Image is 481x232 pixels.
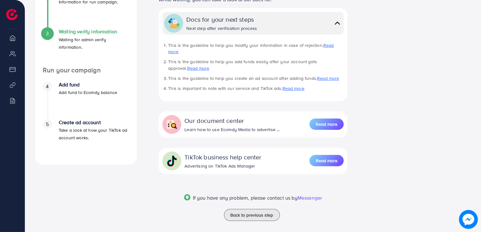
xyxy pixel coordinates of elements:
[459,210,478,229] img: image
[187,65,209,71] a: Read more
[184,126,280,133] div: Learn how to use Ecomdy Media to advertise ...
[168,58,343,71] li: This is the guideline to help you add funds easily after your account gets approval.
[309,154,344,167] a: Read more
[309,118,344,130] a: Read more
[168,75,343,81] li: This is the guideline to help you create an ad account after adding funds.
[59,36,129,51] p: Waiting for admin verify information.
[333,19,342,28] img: collapse
[35,66,137,74] h4: Run your campaign
[309,155,344,166] button: Read more
[184,194,190,201] img: Popup guide
[59,89,117,96] p: Add fund to Ecomdy balance
[231,212,273,218] span: Back to previous step
[35,29,137,66] li: Waiting verify information
[316,121,337,127] span: Read more
[59,29,129,35] h4: Waiting verify information
[46,83,49,90] span: 4
[316,157,337,164] span: Read more
[224,209,280,221] button: Back to previous step
[59,126,129,141] p: Take a look at how your TikTok ad account works.
[168,85,343,91] li: This is important to note with our service and TikTok ads.
[282,85,304,91] a: Read more
[166,119,178,130] img: collapse
[184,163,261,169] div: Advertising on TikTok Ads Manager
[6,9,18,20] img: logo
[35,119,137,157] li: Create ad account
[184,152,261,162] div: TikTok business help center
[59,119,129,125] h4: Create ad account
[317,75,339,81] a: Read more
[168,42,334,55] a: Read more
[35,82,137,119] li: Add fund
[46,30,49,37] span: 3
[184,116,280,125] div: Our document center
[298,194,322,201] span: Messenger
[193,194,298,201] span: If you have any problem, please contact us by
[168,18,179,29] img: collapse
[168,42,343,55] li: This is the guideline to help you modify your information in case of rejection.
[186,25,257,31] div: Next step after verification process
[59,82,117,88] h4: Add fund
[166,155,178,167] img: collapse
[309,119,344,130] button: Read more
[46,121,49,128] span: 5
[186,15,257,24] div: Docs for your next steps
